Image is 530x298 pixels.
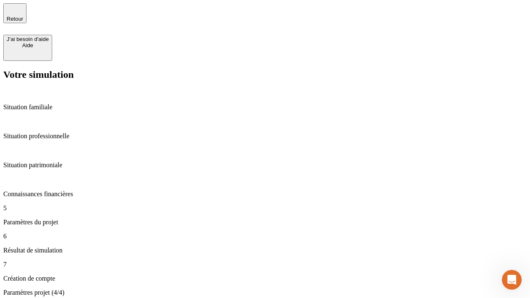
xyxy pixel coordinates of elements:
p: Paramètres projet (4/4) [3,289,527,296]
p: Résultat de simulation [3,247,527,254]
p: Connaissances financières [3,190,527,198]
span: Retour [7,16,23,22]
div: Aide [7,42,49,48]
p: Paramètres du projet [3,219,527,226]
div: J’ai besoin d'aide [7,36,49,42]
iframe: Intercom live chat [502,270,522,290]
p: Création de compte [3,275,527,282]
p: 7 [3,261,527,268]
p: Situation familiale [3,103,527,111]
p: Situation professionnelle [3,132,527,140]
button: J’ai besoin d'aideAide [3,35,52,61]
h2: Votre simulation [3,69,527,80]
p: 5 [3,204,527,212]
p: Situation patrimoniale [3,161,527,169]
p: 6 [3,233,527,240]
button: Retour [3,3,26,23]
